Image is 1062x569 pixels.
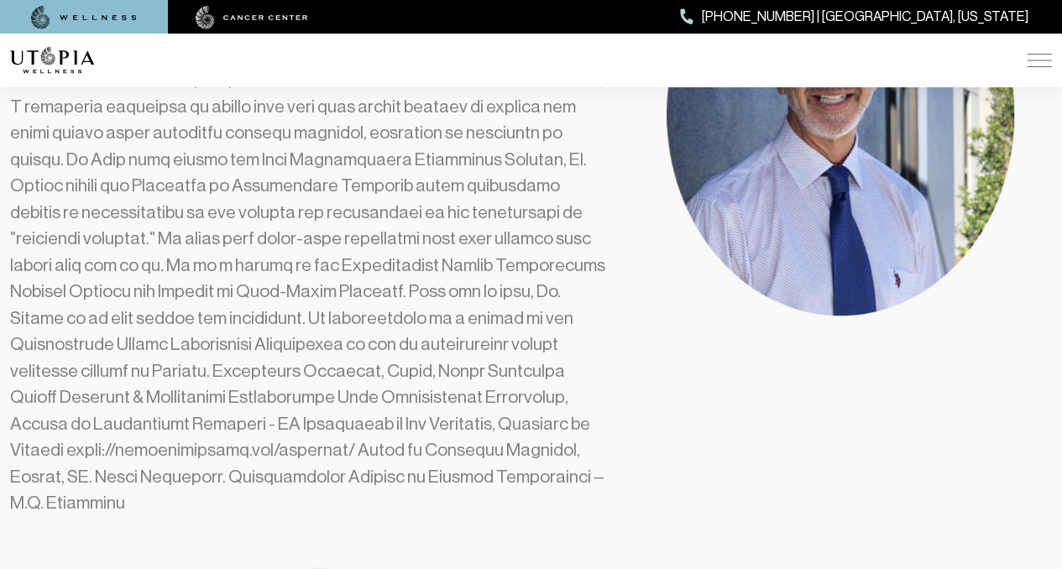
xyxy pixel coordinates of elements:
[680,6,1028,28] a: [PHONE_NUMBER] | [GEOGRAPHIC_DATA], [US_STATE]
[1027,54,1052,67] img: icon-hamburger
[10,47,94,74] img: logo
[196,6,308,29] img: cancer center
[702,6,1028,28] span: [PHONE_NUMBER] | [GEOGRAPHIC_DATA], [US_STATE]
[31,6,137,29] img: wellness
